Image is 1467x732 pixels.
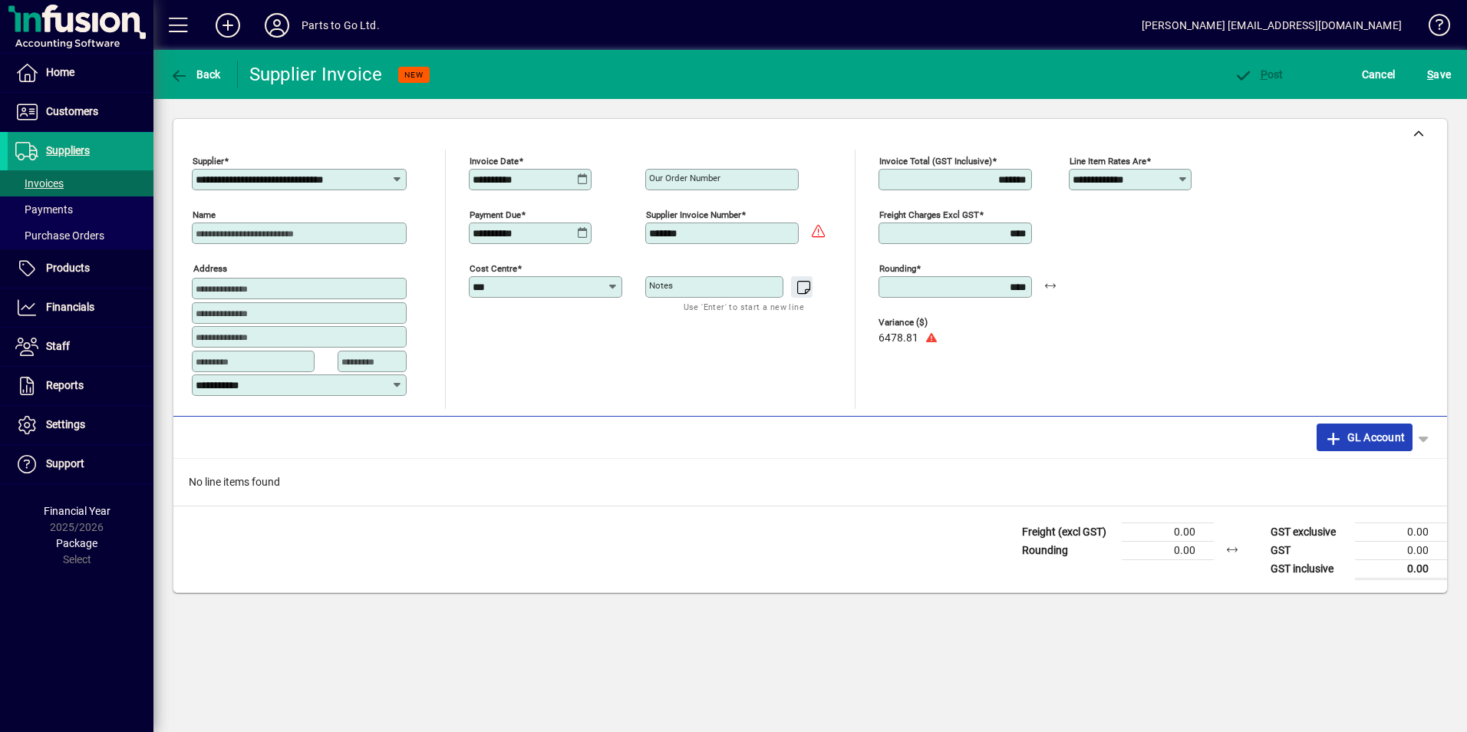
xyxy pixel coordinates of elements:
[1358,61,1399,88] button: Cancel
[646,209,741,220] mat-label: Supplier invoice number
[15,229,104,242] span: Purchase Orders
[1142,13,1402,38] div: [PERSON_NAME] [EMAIL_ADDRESS][DOMAIN_NAME]
[15,177,64,190] span: Invoices
[46,418,85,430] span: Settings
[15,203,73,216] span: Payments
[193,209,216,220] mat-label: Name
[1317,424,1413,451] button: GL Account
[1234,68,1284,81] span: ost
[1362,62,1396,87] span: Cancel
[8,196,153,223] a: Payments
[46,457,84,470] span: Support
[46,340,70,352] span: Staff
[166,61,225,88] button: Back
[1417,3,1448,53] a: Knowledge Base
[649,173,720,183] mat-label: Our order number
[153,61,238,88] app-page-header-button: Back
[44,505,110,517] span: Financial Year
[879,156,992,167] mat-label: Invoice Total (GST inclusive)
[8,249,153,288] a: Products
[1070,156,1146,167] mat-label: Line item rates are
[470,263,517,274] mat-label: Cost Centre
[203,12,252,39] button: Add
[46,301,94,313] span: Financials
[1230,61,1287,88] button: Post
[8,93,153,131] a: Customers
[56,537,97,549] span: Package
[46,66,74,78] span: Home
[1014,523,1122,541] td: Freight (excl GST)
[302,13,380,38] div: Parts to Go Ltd.
[8,445,153,483] a: Support
[470,156,519,167] mat-label: Invoice date
[1355,559,1447,579] td: 0.00
[879,318,971,328] span: Variance ($)
[1122,523,1214,541] td: 0.00
[1263,523,1355,541] td: GST exclusive
[249,62,383,87] div: Supplier Invoice
[1423,61,1455,88] button: Save
[1263,559,1355,579] td: GST inclusive
[8,367,153,405] a: Reports
[879,209,979,220] mat-label: Freight charges excl GST
[8,289,153,327] a: Financials
[8,406,153,444] a: Settings
[170,68,221,81] span: Back
[1324,425,1405,450] span: GL Account
[46,144,90,157] span: Suppliers
[8,223,153,249] a: Purchase Orders
[684,298,804,315] mat-hint: Use 'Enter' to start a new line
[879,263,916,274] mat-label: Rounding
[252,12,302,39] button: Profile
[1263,541,1355,559] td: GST
[1355,523,1447,541] td: 0.00
[1014,541,1122,559] td: Rounding
[46,105,98,117] span: Customers
[46,262,90,274] span: Products
[8,170,153,196] a: Invoices
[1427,62,1451,87] span: ave
[8,328,153,366] a: Staff
[404,70,424,80] span: NEW
[1355,541,1447,559] td: 0.00
[173,459,1447,506] div: No line items found
[879,332,918,345] span: 6478.81
[649,280,673,291] mat-label: Notes
[8,54,153,92] a: Home
[193,156,224,167] mat-label: Supplier
[1261,68,1268,81] span: P
[46,379,84,391] span: Reports
[1427,68,1433,81] span: S
[470,209,521,220] mat-label: Payment due
[1122,541,1214,559] td: 0.00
